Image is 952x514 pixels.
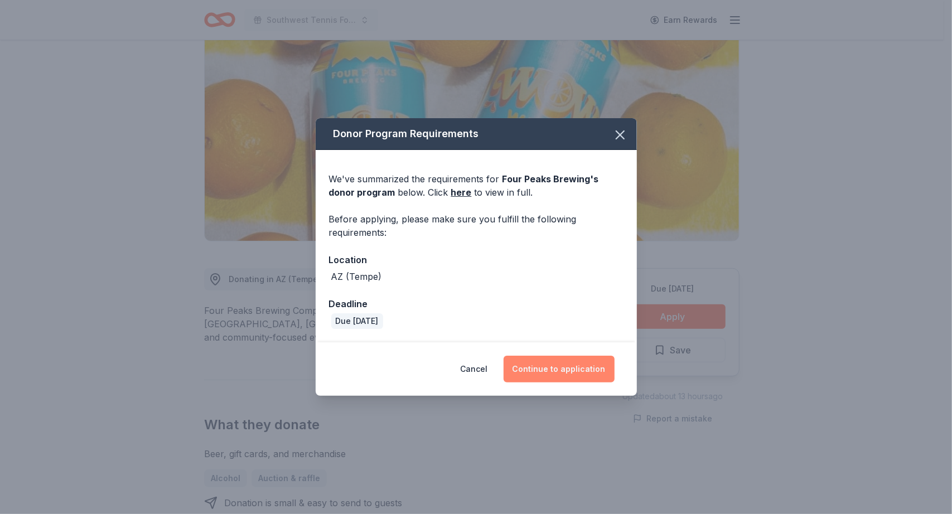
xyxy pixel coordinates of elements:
[461,356,488,382] button: Cancel
[329,297,624,311] div: Deadline
[331,313,383,329] div: Due [DATE]
[504,356,615,382] button: Continue to application
[316,118,637,150] div: Donor Program Requirements
[329,172,624,199] div: We've summarized the requirements for below. Click to view in full.
[451,186,472,199] a: here
[331,270,382,283] div: AZ (Tempe)
[329,253,624,267] div: Location
[329,212,624,239] div: Before applying, please make sure you fulfill the following requirements:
